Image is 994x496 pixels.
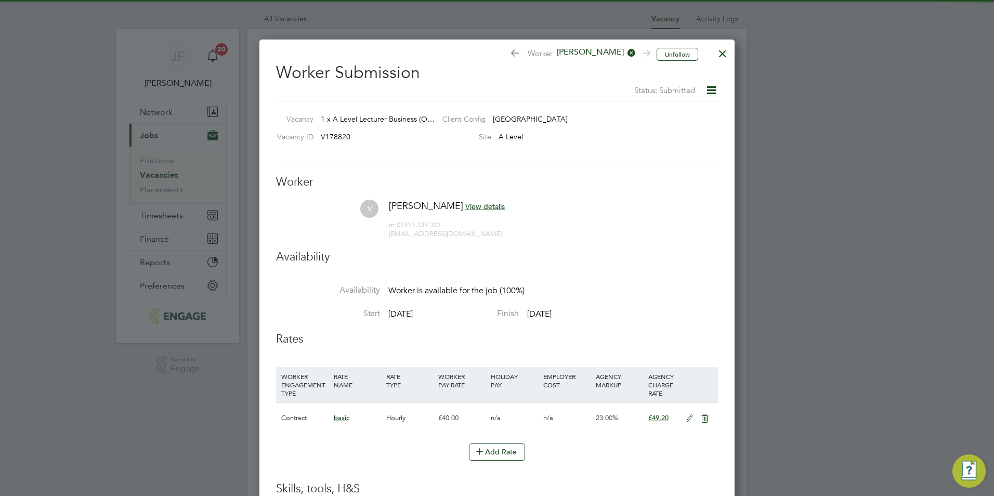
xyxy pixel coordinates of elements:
div: Hourly [384,403,436,433]
h2: Worker Submission [276,54,718,97]
span: [PERSON_NAME] [389,200,463,212]
h3: Availability [276,250,718,265]
span: Worker [509,47,649,61]
span: Status: Submitted [634,85,695,95]
label: Vacancy [272,114,313,124]
span: basic [334,413,349,422]
span: View details [465,202,505,211]
div: £40.00 [436,403,488,433]
span: [DATE] [527,309,552,319]
span: m: [389,220,397,229]
span: n/a [543,413,553,422]
label: Client Config [434,114,486,124]
span: Worker is available for the job (100%) [388,285,525,296]
span: £49.20 [648,413,669,422]
span: [GEOGRAPHIC_DATA] [493,114,568,124]
h3: Rates [276,332,718,347]
div: AGENCY CHARGE RATE [646,367,681,402]
span: A Level [499,132,523,141]
span: [EMAIL_ADDRESS][DOMAIN_NAME] [389,229,502,238]
label: Site [434,132,491,141]
div: RATE NAME [331,367,384,394]
div: EMPLOYER COST [541,367,593,394]
div: RATE TYPE [384,367,436,394]
span: 07413 339 301 [389,220,441,229]
span: V [360,200,378,218]
div: HOLIDAY PAY [488,367,541,394]
label: Start [276,308,380,319]
span: V178820 [321,132,350,141]
span: 1 x A Level Lecturer Business (O… [321,114,435,124]
label: Finish [415,308,519,319]
div: WORKER PAY RATE [436,367,488,394]
div: AGENCY MARKUP [593,367,646,394]
div: WORKER ENGAGEMENT TYPE [279,367,331,402]
span: [PERSON_NAME] [553,47,636,58]
span: [DATE] [388,309,413,319]
div: Contract [279,403,331,433]
span: n/a [491,413,501,422]
button: Engage Resource Center [952,454,986,488]
label: Vacancy ID [272,132,313,141]
span: 23.00% [596,413,618,422]
button: Unfollow [657,48,698,61]
label: Availability [276,285,380,296]
button: Add Rate [469,443,525,460]
h3: Worker [276,175,718,190]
